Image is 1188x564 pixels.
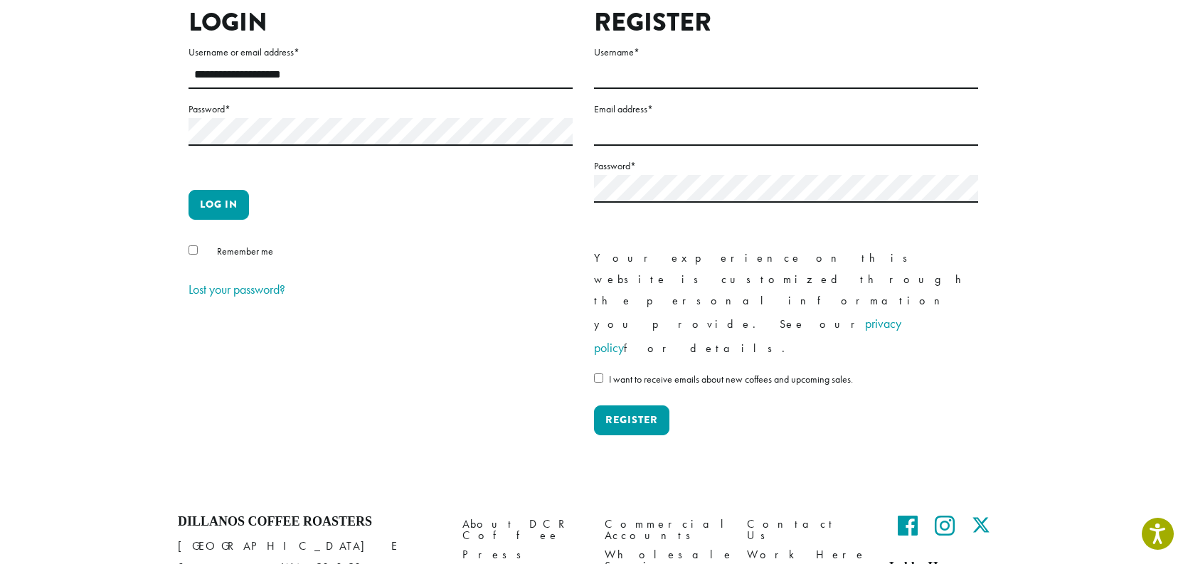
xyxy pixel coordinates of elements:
h4: Dillanos Coffee Roasters [178,514,441,530]
button: Register [594,405,669,435]
label: Password [594,157,978,175]
h2: Register [594,7,978,38]
a: Commercial Accounts [605,514,726,545]
span: Remember me [217,245,273,257]
a: Contact Us [747,514,868,545]
input: I want to receive emails about new coffees and upcoming sales. [594,373,603,383]
label: Username or email address [189,43,573,61]
a: About DCR Coffee [462,514,583,545]
a: Lost your password? [189,281,285,297]
label: Email address [594,100,978,118]
p: Your experience on this website is customized through the personal information you provide. See o... [594,248,978,360]
a: privacy policy [594,315,901,356]
span: I want to receive emails about new coffees and upcoming sales. [609,373,853,385]
label: Password [189,100,573,118]
button: Log in [189,190,249,220]
h2: Login [189,7,573,38]
label: Username [594,43,978,61]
